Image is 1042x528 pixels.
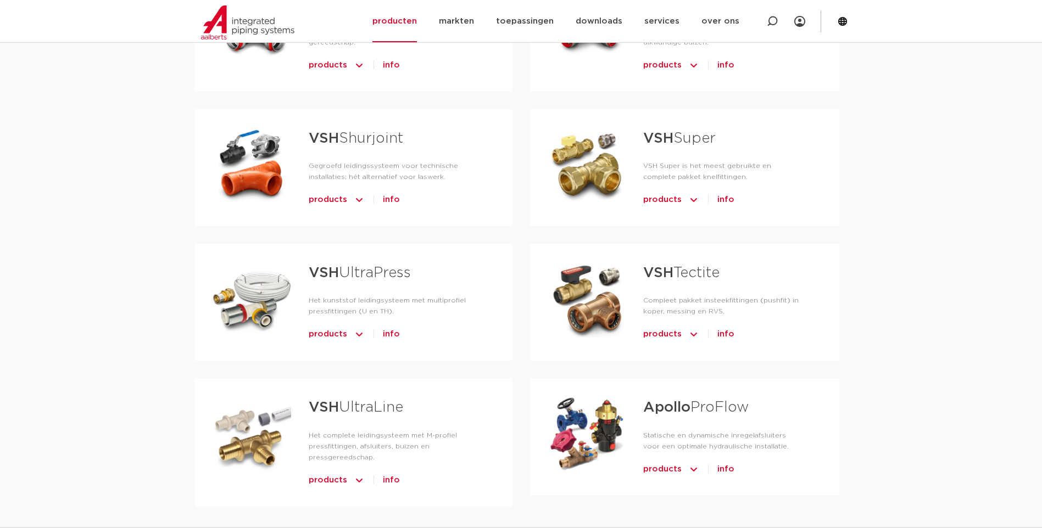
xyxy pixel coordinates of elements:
[309,160,477,182] p: Gegroefd leidingssysteem voor technische installaties; hét alternatief voor laswerk.
[688,460,699,478] img: icon-chevron-up-1.svg
[309,266,411,280] a: VSHUltraPress
[354,471,365,489] img: icon-chevron-up-1.svg
[309,131,403,145] a: VSHShurjoint
[717,325,734,343] a: info
[309,266,339,280] strong: VSH
[309,400,403,414] a: VSHUltraLine
[717,57,734,74] a: info
[354,57,365,74] img: icon-chevron-up-1.svg
[383,191,400,209] a: info
[643,131,716,145] a: VSHSuper
[354,325,365,343] img: icon-chevron-up-1.svg
[643,266,720,280] a: VSHTectite
[309,191,347,209] span: products
[717,191,734,209] a: info
[643,460,682,478] span: products
[643,266,673,280] strong: VSH
[688,57,699,74] img: icon-chevron-up-1.svg
[688,191,699,209] img: icon-chevron-up-1.svg
[383,57,400,74] a: info
[643,191,682,209] span: products
[688,325,699,343] img: icon-chevron-up-1.svg
[643,325,682,343] span: products
[309,131,339,145] strong: VSH
[643,57,682,74] span: products
[309,430,477,463] p: Het complete leidingsysteem met M-profiel pressfittingen, afsluiters, buizen en pressgereedschap.
[309,471,347,489] span: products
[717,460,734,478] a: info
[643,400,749,414] a: ApolloProFlow
[354,191,365,209] img: icon-chevron-up-1.svg
[643,160,804,182] p: VSH Super is het meest gebruikte en complete pakket knelfittingen.
[643,400,690,414] strong: Apollo
[309,57,347,74] span: products
[309,295,477,317] p: Het kunststof leidingsysteem met multiprofiel pressfittingen (U en TH).
[383,325,400,343] a: info
[309,325,347,343] span: products
[643,430,804,452] p: Statische en dynamische inregelafsluiters voor een optimale hydraulische installatie.
[794,9,805,33] div: my IPS
[643,131,673,145] strong: VSH
[383,471,400,489] a: info
[309,400,339,414] strong: VSH
[643,295,804,317] p: Compleet pakket insteekfittingen (pushfit) in koper, messing en RVS.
